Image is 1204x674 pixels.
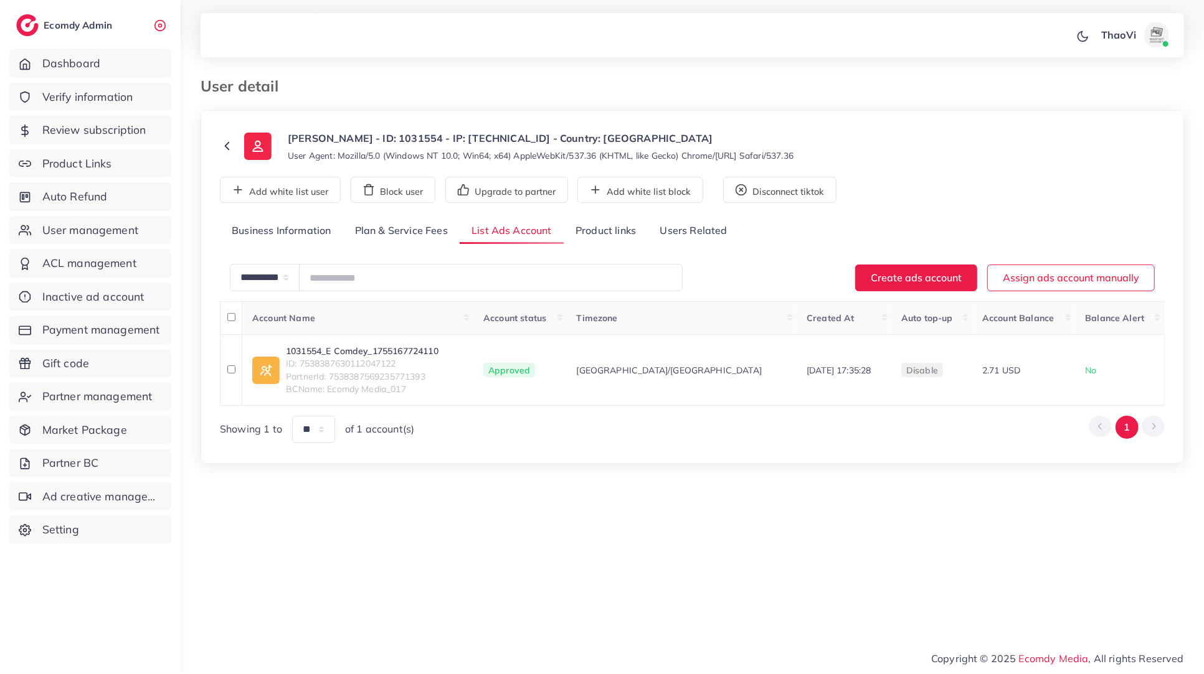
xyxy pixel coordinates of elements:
[931,651,1184,666] span: Copyright © 2025
[343,218,460,245] a: Plan & Service Fees
[42,255,136,271] span: ACL management
[286,357,438,370] span: ID: 7538387630112047122
[577,177,703,203] button: Add white list block
[901,312,953,324] span: Auto top-up
[9,382,171,411] a: Partner management
[42,388,153,405] span: Partner management
[1085,365,1096,376] span: No
[807,312,855,324] span: Created At
[42,289,145,305] span: Inactive ad account
[1101,27,1136,42] p: ThaoVi
[16,14,39,36] img: logo
[564,218,648,245] a: Product links
[483,363,535,378] span: Approved
[9,349,171,378] a: Gift code
[460,218,564,245] a: List Ads Account
[483,312,546,324] span: Account status
[16,14,115,36] a: logoEcomdy Admin
[1085,312,1144,324] span: Balance Alert
[9,316,171,344] a: Payment management
[9,49,171,78] a: Dashboard
[288,149,794,162] small: User Agent: Mozilla/5.0 (Windows NT 10.0; Win64; x64) AppleWebKit/537.36 (KHTML, like Gecko) Chro...
[42,55,100,72] span: Dashboard
[9,449,171,477] a: Partner BC
[1094,22,1174,47] a: ThaoViavatar
[42,522,79,538] span: Setting
[9,416,171,444] a: Market Package
[1144,22,1169,47] img: avatar
[1089,651,1184,666] span: , All rights Reserved
[42,89,133,105] span: Verify information
[42,122,146,138] span: Review subscription
[9,149,171,178] a: Product Links
[855,264,977,291] button: Create ads account
[445,177,568,203] button: Upgrade to partner
[9,283,171,311] a: Inactive ad account
[286,345,438,357] a: 1031554_E Comdey_1755167724110
[982,312,1054,324] span: Account Balance
[252,357,280,384] img: ic-ad-info.7fc67b75.svg
[648,218,739,245] a: Users Related
[982,365,1020,376] span: 2.71 USD
[9,482,171,511] a: Ad creative management
[44,19,115,31] h2: Ecomdy Admin
[286,383,438,395] span: BCName: Ecomdy Media_017
[42,322,160,338] span: Payment management
[351,177,435,203] button: Block user
[42,422,127,438] span: Market Package
[42,455,99,471] span: Partner BC
[220,422,282,436] span: Showing 1 to
[42,489,162,505] span: Ad creative management
[1089,416,1165,439] ul: Pagination
[42,189,108,205] span: Auto Refund
[1019,652,1089,665] a: Ecomdy Media
[807,365,871,376] span: [DATE] 17:35:28
[577,312,618,324] span: Timezone
[286,370,438,383] span: PartnerId: 7538387569235771393
[244,133,272,160] img: ic-user-info.36bf1079.svg
[252,312,315,324] span: Account Name
[42,355,89,372] span: Gift code
[9,116,171,144] a: Review subscription
[220,218,343,245] a: Business Information
[9,515,171,544] a: Setting
[42,156,112,172] span: Product Links
[201,77,288,95] h3: User detail
[288,131,794,146] p: [PERSON_NAME] - ID: 1031554 - IP: [TECHNICAL_ID] - Country: [GEOGRAPHIC_DATA]
[220,177,341,203] button: Add white list user
[42,222,138,238] span: User management
[987,264,1155,291] button: Assign ads account manually
[906,365,938,376] span: disable
[577,364,762,377] span: [GEOGRAPHIC_DATA]/[GEOGRAPHIC_DATA]
[345,422,414,436] span: of 1 account(s)
[9,83,171,111] a: Verify information
[1116,416,1139,439] button: Go to page 1
[9,249,171,278] a: ACL management
[9,182,171,211] a: Auto Refund
[723,177,837,203] button: Disconnect tiktok
[9,216,171,245] a: User management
